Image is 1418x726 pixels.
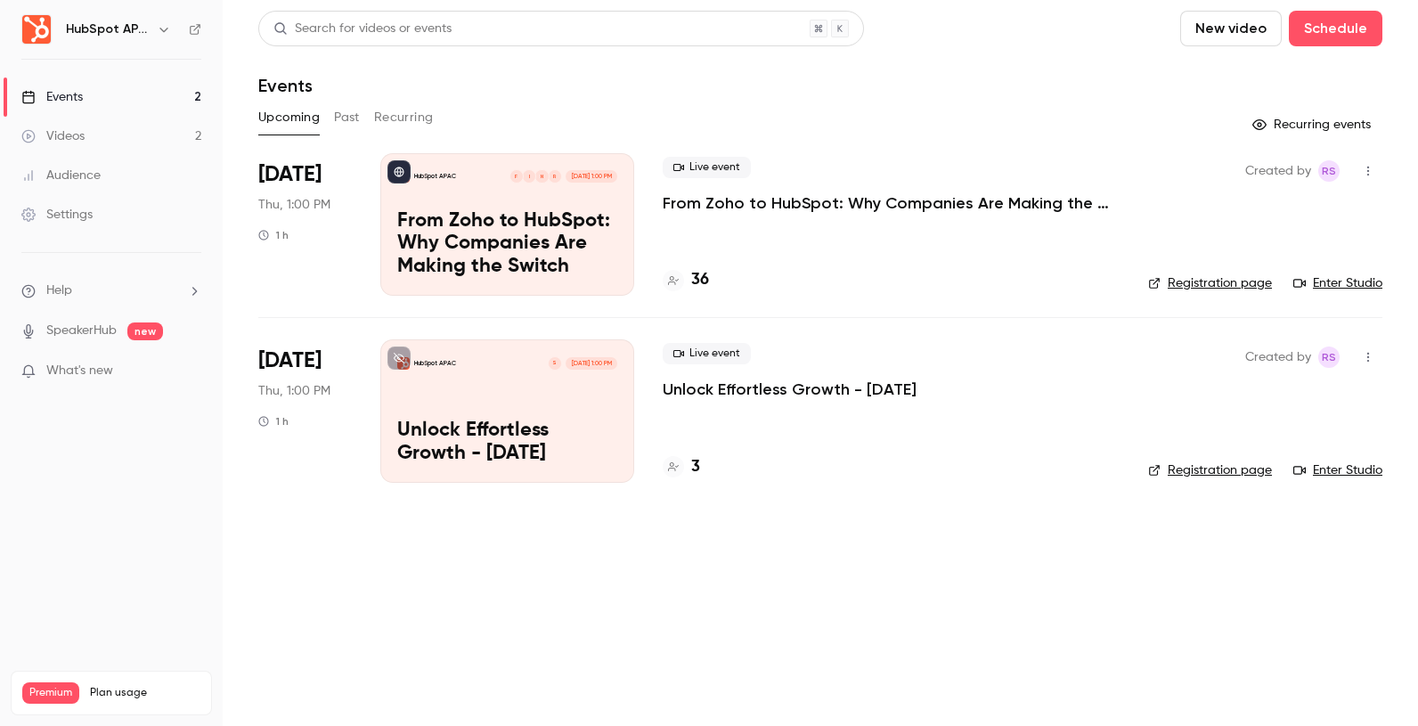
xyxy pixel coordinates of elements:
[663,192,1120,214] a: From Zoho to HubSpot: Why Companies Are Making the Switch
[258,382,330,400] span: Thu, 1:00 PM
[548,356,562,371] div: S
[397,420,617,466] p: Unlock Effortless Growth - [DATE]
[566,357,616,370] span: [DATE] 1:00 PM
[258,414,289,428] div: 1 h
[1322,347,1336,368] span: RS
[258,228,289,242] div: 1 h
[1245,160,1311,182] span: Created by
[1244,110,1382,139] button: Recurring events
[258,103,320,132] button: Upcoming
[21,127,85,145] div: Videos
[258,75,313,96] h1: Events
[258,160,322,189] span: [DATE]
[1148,274,1272,292] a: Registration page
[22,682,79,704] span: Premium
[127,322,163,340] span: new
[1289,11,1382,46] button: Schedule
[1293,461,1382,479] a: Enter Studio
[691,455,700,479] h4: 3
[258,153,352,296] div: Oct 9 Thu, 1:00 PM (Australia/Sydney)
[21,281,201,300] li: help-dropdown-opener
[1293,274,1382,292] a: Enter Studio
[273,20,452,38] div: Search for videos or events
[663,157,751,178] span: Live event
[334,103,360,132] button: Past
[691,268,709,292] h4: 36
[66,20,150,38] h6: HubSpot APAC
[1148,461,1272,479] a: Registration page
[46,281,72,300] span: Help
[21,167,101,184] div: Audience
[663,455,700,479] a: 3
[397,210,617,279] p: From Zoho to HubSpot: Why Companies Are Making the Switch
[380,339,634,482] a: Unlock Effortless Growth - 13 November 2025HubSpot APACS[DATE] 1:00 PMUnlock Effortless Growth - ...
[180,363,201,379] iframe: Noticeable Trigger
[509,169,524,184] div: F
[258,339,352,482] div: Nov 13 Thu, 1:00 PM (Australia/Sydney)
[663,379,917,400] a: Unlock Effortless Growth - [DATE]
[22,15,51,44] img: HubSpot APAC
[1245,347,1311,368] span: Created by
[1180,11,1282,46] button: New video
[414,359,456,368] p: HubSpot APAC
[566,170,616,183] span: [DATE] 1:00 PM
[534,169,549,184] div: N
[522,169,536,184] div: I
[1322,160,1336,182] span: RS
[21,206,93,224] div: Settings
[663,268,709,292] a: 36
[374,103,434,132] button: Recurring
[1318,160,1340,182] span: Rebecca Sjoberg
[414,172,456,181] p: HubSpot APAC
[1318,347,1340,368] span: Rebecca Sjoberg
[46,322,117,340] a: SpeakerHub
[21,88,83,106] div: Events
[663,343,751,364] span: Live event
[258,347,322,375] span: [DATE]
[380,153,634,296] a: From Zoho to HubSpot: Why Companies Are Making the SwitchHubSpot APACRNIF[DATE] 1:00 PMFrom Zoho ...
[46,362,113,380] span: What's new
[548,169,562,184] div: R
[258,196,330,214] span: Thu, 1:00 PM
[90,686,200,700] span: Plan usage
